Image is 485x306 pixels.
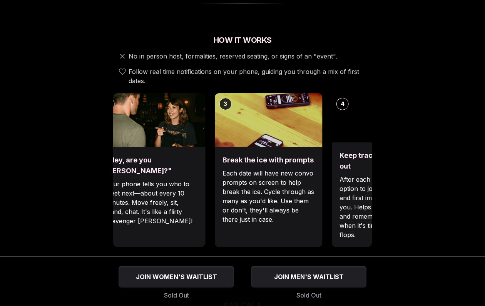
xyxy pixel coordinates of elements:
div: 2 [102,98,115,110]
p: Your phone tells you who to meet next—about every 10 minutes. Move freely, sit, stand, chat. It's... [105,179,198,226]
span: JOIN WOMEN'S WAITLIST [134,272,219,281]
h3: Keep track of who stood out [339,150,432,172]
div: 3 [219,98,232,110]
h2: How It Works [113,35,372,45]
span: Follow real time notifications on your phone, guiding you through a mix of first dates. [129,67,369,85]
img: Keep track of who stood out [332,93,440,142]
img: Break the ice with prompts [215,93,323,147]
h3: "Hey, are you [PERSON_NAME]?" [105,155,198,176]
p: Each date will have new convo prompts on screen to help break the ice. Cycle through as many as y... [222,169,315,224]
button: JOIN WOMEN'S WAITLIST - Sold Out [119,266,234,288]
div: 4 [336,98,349,110]
span: Sold Out [296,291,321,300]
span: No in person host, formalities, reserved seating, or signs of an "event". [129,52,337,61]
span: JOIN MEN'S WAITLIST [273,272,345,281]
button: JOIN MEN'S WAITLIST - Sold Out [251,266,366,288]
span: Sold Out [164,291,189,300]
img: "Hey, are you Max?" [98,93,206,147]
h3: Break the ice with prompts [222,155,315,166]
p: After each date, you'll have the option to jot down quick notes and first impressions. Just for y... [339,175,432,239]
